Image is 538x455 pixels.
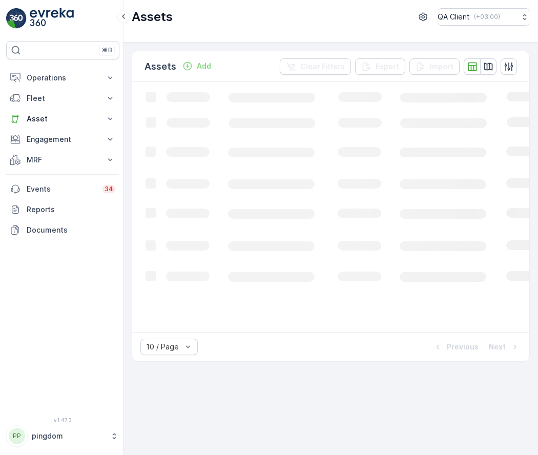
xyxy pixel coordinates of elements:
p: Operations [27,73,99,83]
p: Fleet [27,93,99,104]
p: QA Client [438,12,470,22]
button: Operations [6,68,119,88]
button: Import [409,58,460,75]
p: Import [430,61,453,72]
p: 34 [105,185,113,193]
p: Reports [27,204,115,215]
button: QA Client(+03:00) [438,8,530,26]
button: MRF [6,150,119,170]
button: Export [355,58,405,75]
p: Next [489,342,506,352]
button: PPpingdom [6,425,119,447]
p: ( +03:00 ) [474,13,500,21]
p: Asset [27,114,99,124]
p: Add [197,61,211,71]
button: Clear Filters [280,58,351,75]
p: Export [376,61,399,72]
p: ⌘B [102,46,112,54]
a: Reports [6,199,119,220]
a: Events34 [6,179,119,199]
img: logo [6,8,27,29]
span: v 1.47.3 [6,417,119,423]
button: Previous [431,341,480,353]
button: Next [488,341,521,353]
p: MRF [27,155,99,165]
p: Documents [27,225,115,235]
p: Clear Filters [300,61,345,72]
div: PP [9,428,25,444]
p: Assets [132,9,173,25]
button: Engagement [6,129,119,150]
a: Documents [6,220,119,240]
p: Events [27,184,96,194]
button: Asset [6,109,119,129]
button: Add [178,60,215,72]
button: Fleet [6,88,119,109]
p: pingdom [32,431,105,441]
p: Engagement [27,134,99,144]
p: Assets [144,59,176,74]
img: logo_light-DOdMpM7g.png [30,8,74,29]
p: Previous [447,342,479,352]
